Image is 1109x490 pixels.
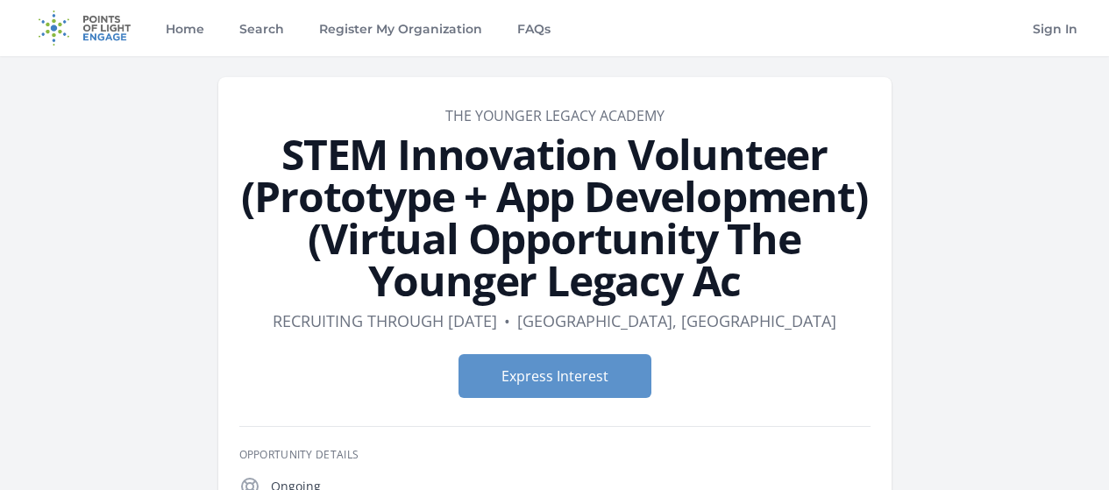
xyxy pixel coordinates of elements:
dd: [GEOGRAPHIC_DATA], [GEOGRAPHIC_DATA] [517,309,836,333]
a: The Younger Legacy Academy [445,106,665,125]
div: • [504,309,510,333]
dd: Recruiting through [DATE] [273,309,497,333]
h3: Opportunity Details [239,448,871,462]
h1: STEM Innovation Volunteer (Prototype + App Development) (Virtual Opportunity The Younger Legacy Ac [239,133,871,302]
button: Express Interest [459,354,651,398]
